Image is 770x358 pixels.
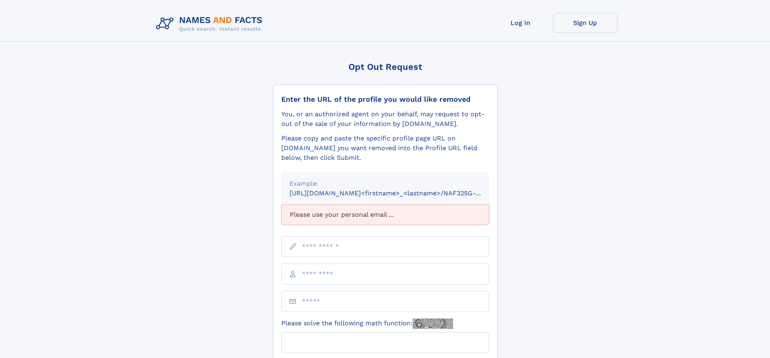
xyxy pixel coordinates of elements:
div: Example: [289,179,481,188]
img: Logo Names and Facts [153,13,269,35]
div: Enter the URL of the profile you would like removed [281,95,489,104]
a: Sign Up [553,13,618,33]
div: Opt Out Request [273,62,498,72]
label: Please solve the following math function: [281,318,453,329]
div: Please use your personal email ... [281,205,489,225]
small: [URL][DOMAIN_NAME]<firstname>_<lastname>/NAF325G-xxxxxxxx [289,189,504,197]
div: You, or an authorized agent on your behalf, may request to opt-out of the sale of your informatio... [281,109,489,129]
a: Log In [488,13,553,33]
div: Please copy and paste the specific profile page URL on [DOMAIN_NAME] you want removed into the Pr... [281,134,489,163]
